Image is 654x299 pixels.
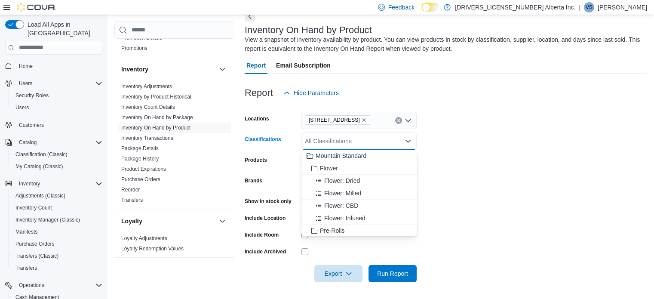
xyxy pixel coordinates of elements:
[12,102,102,113] span: Users
[245,248,286,255] label: Include Archived
[12,203,55,213] a: Inventory Count
[9,102,106,114] button: Users
[324,176,360,185] span: Flower: Dried
[15,179,102,189] span: Inventory
[15,104,29,111] span: Users
[121,114,193,121] span: Inventory On Hand by Package
[15,216,80,223] span: Inventory Manager (Classic)
[9,190,106,202] button: Adjustments (Classic)
[121,135,173,142] span: Inventory Transactions
[121,156,159,162] a: Package History
[121,166,166,172] a: Product Expirations
[301,187,417,200] button: Flower: Milled
[217,64,227,74] button: Inventory
[2,119,106,131] button: Customers
[320,164,338,173] span: Flower
[19,180,40,187] span: Inventory
[121,45,147,52] span: Promotions
[301,150,417,162] button: Mountain Standard
[245,115,269,122] label: Locations
[121,104,175,110] a: Inventory Count Details
[377,269,408,278] span: Run Report
[15,92,49,99] span: Security Roles
[19,139,37,146] span: Catalog
[12,263,102,273] span: Transfers
[19,282,44,289] span: Operations
[12,239,58,249] a: Purchase Orders
[121,235,167,241] a: Loyalty Adjustments
[15,228,37,235] span: Manifests
[586,2,593,12] span: VS
[9,202,106,214] button: Inventory Count
[324,201,358,210] span: Flower: CBD
[121,246,184,252] a: Loyalty Redemption Values
[2,60,106,72] button: Home
[395,117,402,124] button: Clear input
[19,122,44,129] span: Customers
[121,114,193,120] a: Inventory On Hand by Package
[121,245,184,252] span: Loyalty Redemption Values
[121,145,159,152] span: Package Details
[19,80,32,87] span: Users
[9,238,106,250] button: Purchase Orders
[121,186,140,193] span: Reorder
[121,45,147,51] a: Promotions
[15,78,36,89] button: Users
[17,3,56,12] img: Cova
[121,217,142,225] h3: Loyalty
[15,192,65,199] span: Adjustments (Classic)
[9,148,106,160] button: Classification (Classic)
[121,104,175,111] span: Inventory Count Details
[309,116,360,124] span: [STREET_ADDRESS]
[15,163,63,170] span: My Catalog (Classic)
[121,65,148,74] h3: Inventory
[15,265,37,271] span: Transfers
[12,102,32,113] a: Users
[121,187,140,193] a: Reorder
[15,204,52,211] span: Inventory Count
[245,25,372,35] h3: Inventory On Hand by Product
[245,198,292,205] label: Show in stock only
[12,215,83,225] a: Inventory Manager (Classic)
[121,176,160,182] a: Purchase Orders
[15,78,102,89] span: Users
[301,175,417,187] button: Flower: Dried
[12,215,102,225] span: Inventory Manager (Classic)
[388,3,415,12] span: Feedback
[280,84,342,102] button: Hide Parameters
[12,227,41,237] a: Manifests
[2,136,106,148] button: Catalog
[15,61,102,71] span: Home
[584,2,594,12] div: Victor Sandoval Ortiz
[12,90,102,101] span: Security Roles
[320,226,345,235] span: Pre-Rolls
[15,280,48,290] button: Operations
[2,178,106,190] button: Inventory
[24,20,102,37] span: Load All Apps in [GEOGRAPHIC_DATA]
[9,250,106,262] button: Transfers (Classic)
[9,226,106,238] button: Manifests
[15,253,58,259] span: Transfers (Classic)
[9,89,106,102] button: Security Roles
[361,117,366,123] button: Remove 13124 82 Street NW from selection in this group
[276,57,331,74] span: Email Subscription
[217,216,227,226] button: Loyalty
[15,120,102,130] span: Customers
[12,203,102,213] span: Inventory Count
[121,197,143,203] span: Transfers
[421,3,439,12] input: Dark Mode
[579,2,580,12] p: |
[114,22,234,57] div: Discounts & Promotions
[12,161,102,172] span: My Catalog (Classic)
[121,176,160,183] span: Purchase Orders
[245,215,286,222] label: Include Location
[301,225,417,237] button: Pre-Rolls
[114,81,234,209] div: Inventory
[316,151,366,160] span: Mountain Standard
[405,138,411,145] button: Close list of options
[121,217,215,225] button: Loyalty
[455,2,575,12] p: [DRIVERS_LICENSE_NUMBER] Alberta Inc.
[15,137,102,148] span: Catalog
[12,239,102,249] span: Purchase Orders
